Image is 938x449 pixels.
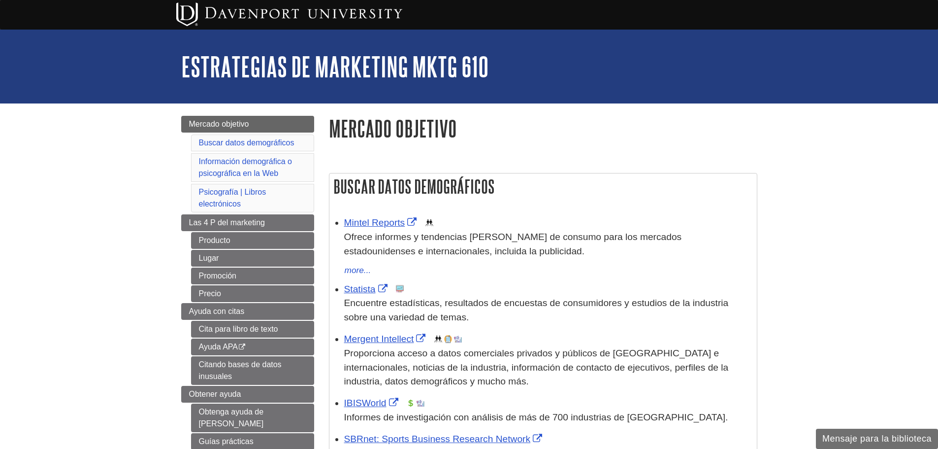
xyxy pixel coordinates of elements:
a: Las 4 P del marketing [181,214,314,231]
p: Proporciona acceso a datos comerciales privados y públicos de [GEOGRAPHIC_DATA] e internacionales... [344,346,752,389]
a: Ayuda APA [191,339,314,355]
i: This link opens in a new window [238,344,246,350]
a: Obtenga ayuda de [PERSON_NAME] [191,404,314,432]
a: Ayuda con citas [181,303,314,320]
span: Obtener ayuda [189,390,241,398]
img: Company Information [444,335,452,343]
a: Buscar datos demográficos [199,138,294,147]
a: Lugar [191,250,314,267]
p: Informes de investigación con análisis de más de 700 industrias de [GEOGRAPHIC_DATA]. [344,411,752,425]
a: Psicografía | Libros electrónicos [199,188,266,208]
a: Estrategias de marketing MKTG 610 [181,51,488,82]
a: Link opens in new window [344,284,390,294]
a: Mercado objetivo [181,116,314,133]
img: Industry Report [454,335,462,343]
a: Link opens in new window [344,334,428,344]
button: Mensaje para la biblioteca [816,429,938,449]
a: Obtener ayuda [181,386,314,403]
p: Ofrece informes y tendencias [PERSON_NAME] de consumo para los mercados estadounidenses e interna... [344,230,752,259]
button: more... [344,264,372,277]
a: Link opens in new window [344,217,420,228]
img: Demographics [434,335,442,343]
span: Las 4 P del marketing [189,218,265,227]
a: Citando bases de datos inusuales [191,356,314,385]
img: Statistics [396,285,404,293]
span: Mercado objetivo [189,120,249,128]
a: Link opens in new window [344,434,545,444]
span: Ayuda con citas [189,307,245,315]
a: Información demográfica o psicográfica en la Web [199,157,292,177]
img: Industry Report [417,399,424,407]
h2: Buscar datos demográficos [329,173,757,200]
a: Cita para libro de texto [191,321,314,338]
a: Producto [191,232,314,249]
img: Demographics [425,219,433,227]
a: Promoción [191,268,314,284]
h1: Mercado objetivo [329,116,757,141]
a: Link opens in new window [344,398,401,408]
a: Precio [191,285,314,302]
img: Financial Report [407,399,415,407]
img: Davenport University [176,2,402,26]
p: Encuentre estadísticas, resultados de encuestas de consumidores y estudios de la industria sobre ... [344,296,752,325]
